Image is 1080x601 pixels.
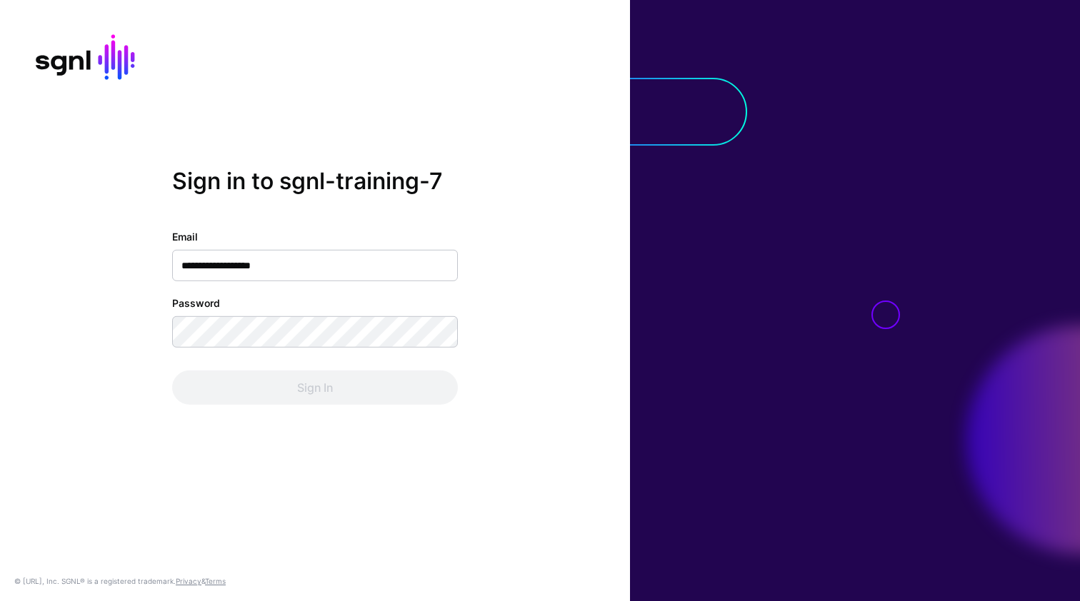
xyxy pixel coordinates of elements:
[172,168,458,195] h2: Sign in to sgnl-training-7
[205,577,226,585] a: Terms
[176,577,201,585] a: Privacy
[172,229,198,244] label: Email
[172,296,220,310] label: Password
[14,575,226,587] div: © [URL], Inc. SGNL® is a registered trademark. &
